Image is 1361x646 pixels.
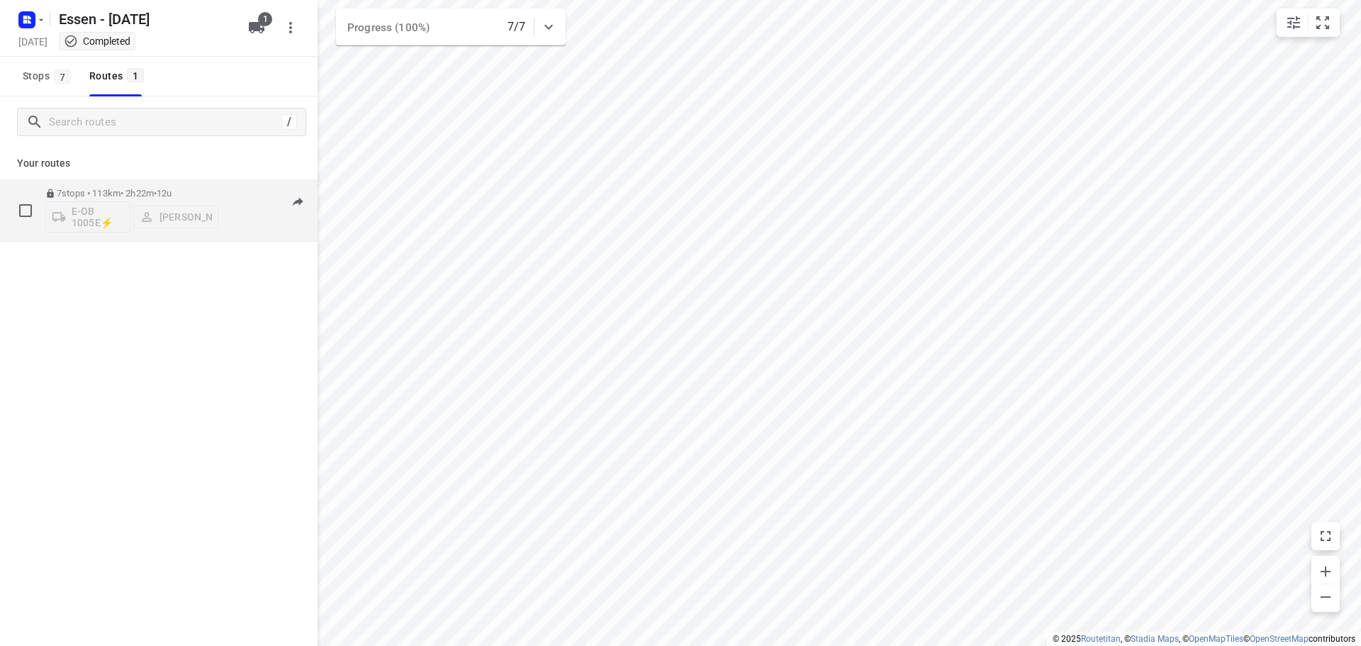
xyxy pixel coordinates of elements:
[508,18,525,35] p: 7/7
[11,196,40,225] span: Select
[1250,634,1309,644] a: OpenStreetMap
[1053,634,1355,644] li: © 2025 , © , © © contributors
[1277,9,1340,37] div: small contained button group
[154,188,157,199] span: •
[54,69,71,84] span: 7
[1189,634,1243,644] a: OpenMapTiles
[336,9,566,45] div: Progress (100%)7/7
[281,114,297,130] div: /
[1081,634,1121,644] a: Routetitan
[157,188,172,199] span: 12u
[127,68,144,82] span: 1
[1309,9,1337,37] button: Fit zoom
[49,111,281,133] input: Search routes
[89,67,148,85] div: Routes
[347,21,430,34] span: Progress (100%)
[258,12,272,26] span: 1
[23,67,75,85] span: Stops
[1131,634,1179,644] a: Stadia Maps
[284,188,312,216] button: Project is outdated
[17,156,301,171] p: Your routes
[1279,9,1308,37] button: Map settings
[64,34,130,48] div: This project completed. You cannot make any changes to it.
[242,13,271,42] button: 1
[45,188,218,199] p: 7 stops • 113km • 2h22m
[276,13,305,42] button: More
